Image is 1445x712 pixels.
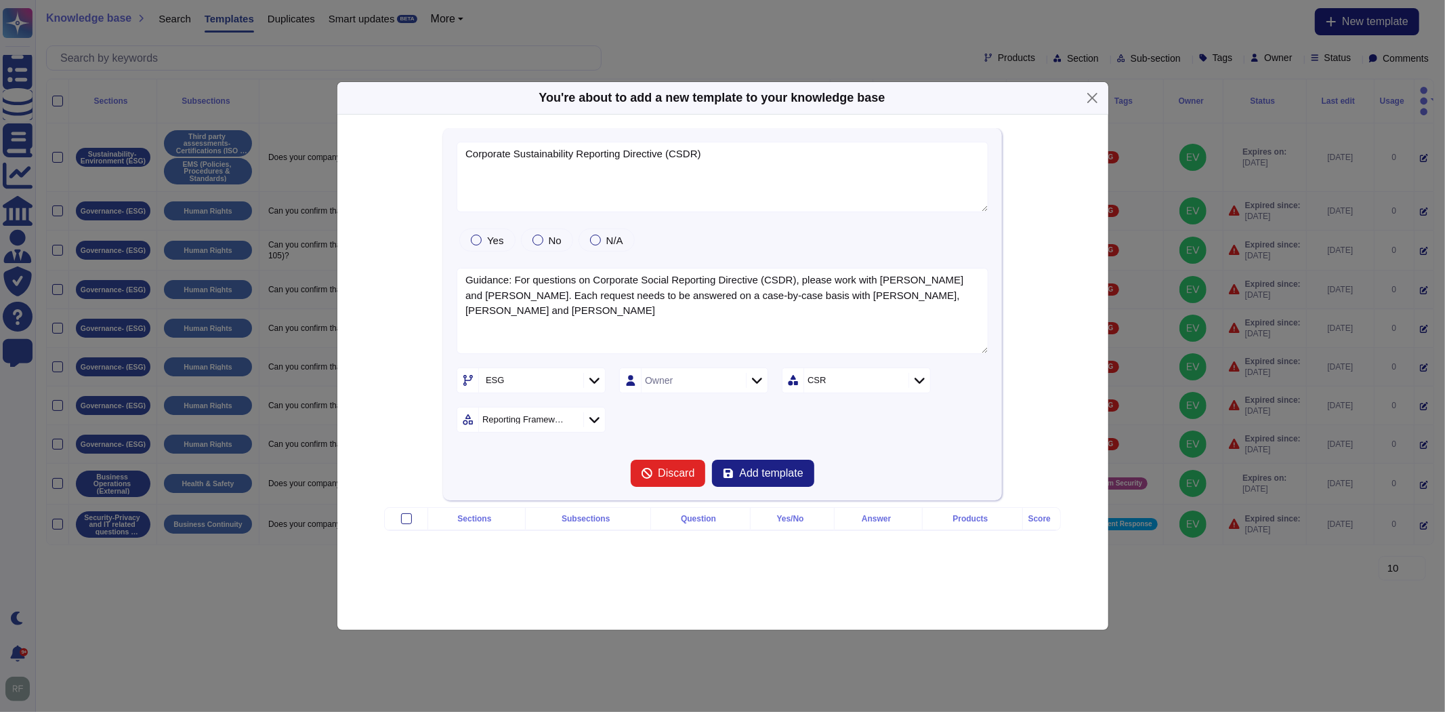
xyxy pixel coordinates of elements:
[487,235,503,246] span: Yes
[486,376,504,384] div: ESG
[539,91,885,104] b: You're about to add a new template to your knowledge base
[656,515,745,523] div: Question
[457,268,988,354] textarea: Guidance: For questions on Corporate Social Reporting Directive (CSDR), please work with [PERSON_...
[457,142,988,212] textarea: Corporate Sustainability Reporting Directive (CSDR)
[928,515,1016,523] div: Products
[712,460,814,487] button: Add template
[606,235,623,246] span: N/A
[531,515,645,523] div: Subsections
[840,515,917,523] div: Answer
[645,376,673,385] div: Owner
[482,415,566,424] div: Reporting Frameworks
[1028,515,1055,523] div: Score
[739,468,803,479] span: Add template
[549,235,562,246] span: No
[658,468,694,479] span: Discard
[756,515,829,523] div: Yes/No
[631,460,705,487] button: Discard
[808,376,826,384] div: CSR
[434,515,519,523] div: Sections
[1082,87,1103,108] button: Close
